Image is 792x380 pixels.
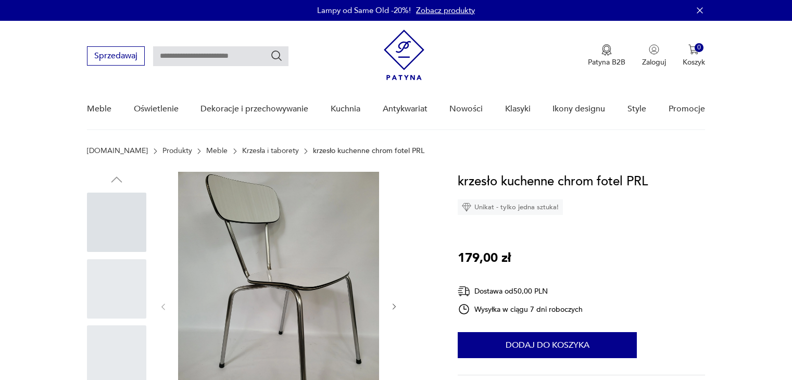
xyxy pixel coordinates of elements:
[242,147,299,155] a: Krzesła i taborety
[200,89,308,129] a: Dekoracje i przechowywanie
[87,53,145,60] a: Sprzedawaj
[383,89,428,129] a: Antykwariat
[627,89,646,129] a: Style
[688,44,699,55] img: Ikona koszyka
[649,44,659,55] img: Ikonka użytkownika
[683,57,705,67] p: Koszyk
[162,147,192,155] a: Produkty
[601,44,612,56] img: Ikona medalu
[313,147,424,155] p: krzesło kuchenne chrom fotel PRL
[588,44,625,67] button: Patyna B2B
[505,89,531,129] a: Klasyki
[642,44,666,67] button: Zaloguj
[458,248,511,268] p: 179,00 zł
[458,285,470,298] img: Ikona dostawy
[642,57,666,67] p: Zaloguj
[458,172,648,192] h1: krzesło kuchenne chrom fotel PRL
[331,89,360,129] a: Kuchnia
[683,44,705,67] button: 0Koszyk
[458,332,637,358] button: Dodaj do koszyka
[206,147,228,155] a: Meble
[552,89,605,129] a: Ikony designu
[588,57,625,67] p: Patyna B2B
[87,89,111,129] a: Meble
[134,89,179,129] a: Oświetlenie
[416,5,475,16] a: Zobacz produkty
[669,89,705,129] a: Promocje
[458,303,583,315] div: Wysyłka w ciągu 7 dni roboczych
[317,5,411,16] p: Lampy od Same Old -20%!
[449,89,483,129] a: Nowości
[87,46,145,66] button: Sprzedawaj
[462,202,471,212] img: Ikona diamentu
[458,199,563,215] div: Unikat - tylko jedna sztuka!
[87,147,148,155] a: [DOMAIN_NAME]
[270,49,283,62] button: Szukaj
[458,285,583,298] div: Dostawa od 50,00 PLN
[695,43,703,52] div: 0
[588,44,625,67] a: Ikona medaluPatyna B2B
[384,30,424,80] img: Patyna - sklep z meblami i dekoracjami vintage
